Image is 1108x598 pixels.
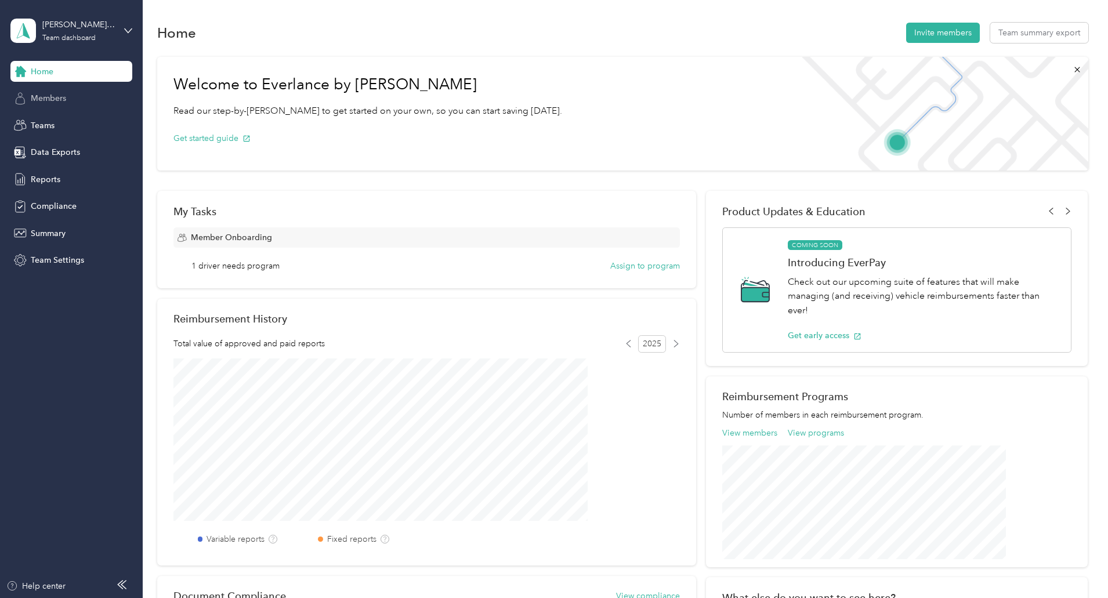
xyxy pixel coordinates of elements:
[31,200,77,212] span: Compliance
[327,533,376,545] label: Fixed reports
[42,19,115,31] div: [PERSON_NAME][EMAIL_ADDRESS][PERSON_NAME][DOMAIN_NAME]
[42,35,96,42] div: Team dashboard
[610,260,680,272] button: Assign to program
[173,313,287,325] h2: Reimbursement History
[191,260,280,272] span: 1 driver needs program
[173,205,680,218] div: My Tasks
[173,75,562,94] h1: Welcome to Everlance by [PERSON_NAME]
[173,104,562,118] p: Read our step-by-[PERSON_NAME] to get started on your own, so you can start saving [DATE].
[31,227,66,240] span: Summary
[790,57,1088,171] img: Welcome to everlance
[157,27,196,39] h1: Home
[173,338,325,350] span: Total value of approved and paid reports
[722,390,1071,403] h2: Reimbursement Programs
[788,329,861,342] button: Get early access
[788,427,844,439] button: View programs
[173,132,251,144] button: Get started guide
[207,533,265,545] label: Variable reports
[906,23,980,43] button: Invite members
[31,66,53,78] span: Home
[31,146,80,158] span: Data Exports
[31,119,55,132] span: Teams
[638,335,666,353] span: 2025
[722,205,866,218] span: Product Updates & Education
[788,275,1059,318] p: Check out our upcoming suite of features that will make managing (and receiving) vehicle reimburs...
[31,173,60,186] span: Reports
[788,240,842,251] span: COMING SOON
[788,256,1059,269] h1: Introducing EverPay
[722,409,1071,421] p: Number of members in each reimbursement program.
[1043,533,1108,598] iframe: Everlance-gr Chat Button Frame
[31,254,84,266] span: Team Settings
[31,92,66,104] span: Members
[6,580,66,592] button: Help center
[191,231,272,244] span: Member Onboarding
[722,427,777,439] button: View members
[990,23,1088,43] button: Team summary export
